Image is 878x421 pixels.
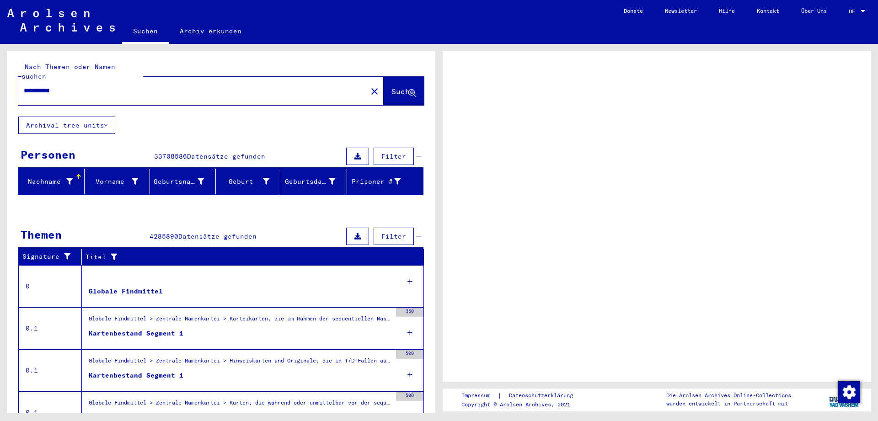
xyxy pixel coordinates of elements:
[19,169,85,194] mat-header-cell: Nachname
[21,146,75,163] div: Personen
[827,388,862,411] img: yv_logo.png
[369,86,380,97] mat-icon: close
[351,177,401,187] div: Prisoner #
[86,250,415,264] div: Titel
[21,226,62,243] div: Themen
[285,174,347,189] div: Geburtsdatum
[374,228,414,245] button: Filter
[461,400,584,409] p: Copyright © Arolsen Archives, 2021
[838,381,860,403] img: Zustimmung ändern
[19,265,82,307] td: 0
[381,232,406,240] span: Filter
[150,169,216,194] mat-header-cell: Geburtsname
[374,148,414,165] button: Filter
[89,329,183,338] div: Kartenbestand Segment 1
[396,350,423,359] div: 500
[219,174,281,189] div: Geburt‏
[89,357,391,369] div: Globale Findmittel > Zentrale Namenkartei > Hinweiskarten und Originale, die in T/D-Fällen aufgef...
[89,371,183,380] div: Kartenbestand Segment 1
[187,152,265,160] span: Datensätze gefunden
[22,177,73,187] div: Nachname
[89,314,391,327] div: Globale Findmittel > Zentrale Namenkartei > Karteikarten, die im Rahmen der sequentiellen Massend...
[281,169,347,194] mat-header-cell: Geburtsdatum
[396,392,423,401] div: 500
[19,349,82,391] td: 0.1
[22,252,75,261] div: Signature
[7,9,115,32] img: Arolsen_neg.svg
[89,287,163,296] div: Globale Findmittel
[461,391,498,400] a: Impressum
[666,391,791,400] p: Die Arolsen Archives Online-Collections
[285,177,335,187] div: Geburtsdatum
[384,77,424,105] button: Suche
[381,152,406,160] span: Filter
[21,63,115,80] mat-label: Nach Themen oder Namen suchen
[178,232,257,240] span: Datensätze gefunden
[391,87,414,96] span: Suche
[19,307,82,349] td: 0.1
[219,177,270,187] div: Geburt‏
[18,117,115,134] button: Archival tree units
[154,177,204,187] div: Geburtsname
[154,174,215,189] div: Geburtsname
[86,252,406,262] div: Titel
[88,177,139,187] div: Vorname
[365,82,384,100] button: Clear
[216,169,282,194] mat-header-cell: Geburt‏
[849,8,859,15] span: DE
[351,174,412,189] div: Prisoner #
[461,391,584,400] div: |
[85,169,150,194] mat-header-cell: Vorname
[89,399,391,411] div: Globale Findmittel > Zentrale Namenkartei > Karten, die während oder unmittelbar vor der sequenti...
[154,152,187,160] span: 33708586
[88,174,150,189] div: Vorname
[502,391,584,400] a: Datenschutzerklärung
[22,250,84,264] div: Signature
[347,169,423,194] mat-header-cell: Prisoner #
[396,308,423,317] div: 350
[150,232,178,240] span: 4285890
[122,20,169,44] a: Suchen
[22,174,84,189] div: Nachname
[169,20,252,42] a: Archiv erkunden
[666,400,791,408] p: wurden entwickelt in Partnerschaft mit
